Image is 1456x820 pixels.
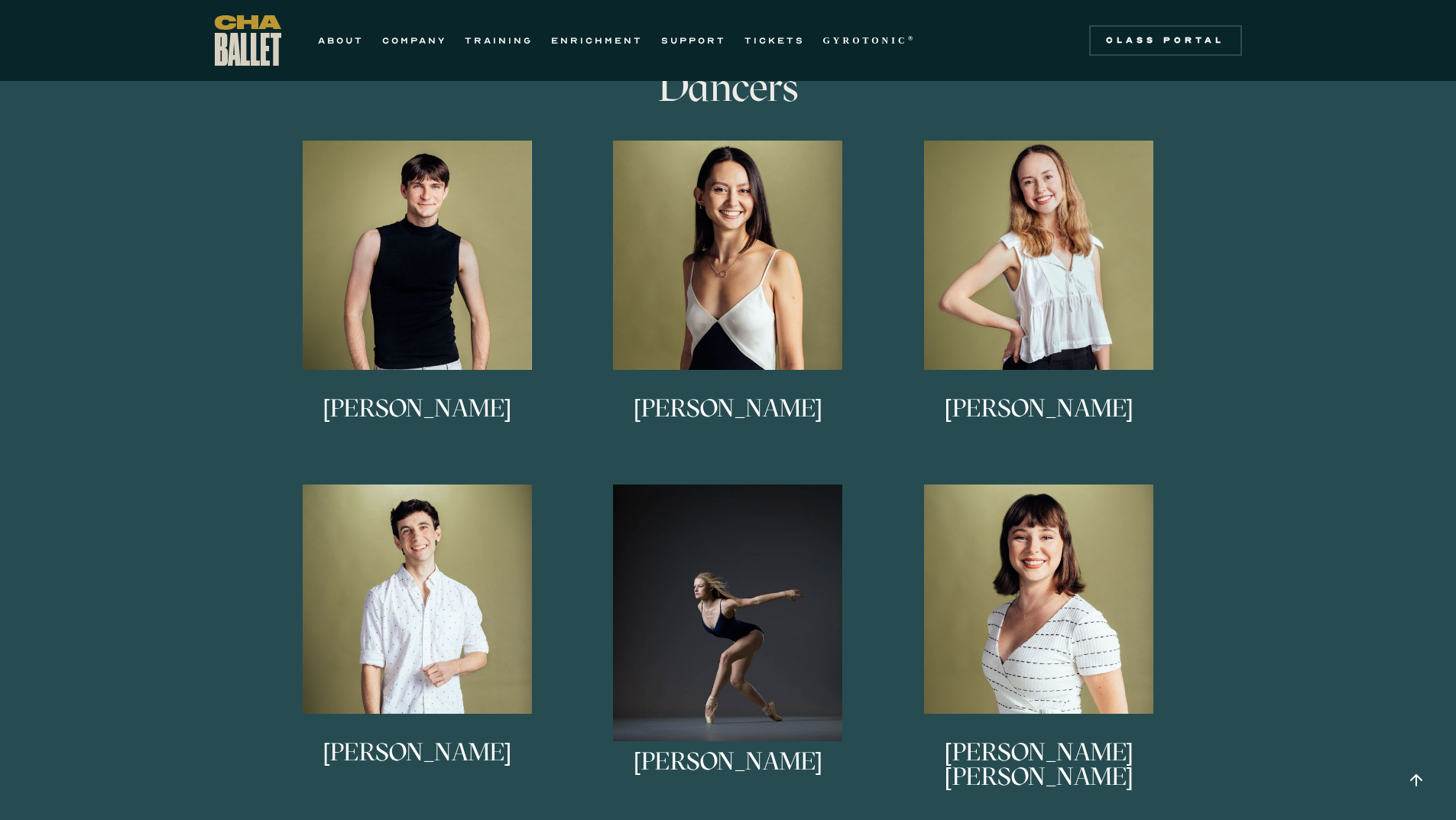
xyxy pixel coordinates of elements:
[270,485,566,805] a: [PERSON_NAME]
[465,31,533,50] a: TRAINING
[318,31,364,50] a: ABOUT
[634,749,822,799] h3: [PERSON_NAME]
[270,141,566,462] a: [PERSON_NAME]
[480,64,977,110] h3: Dancers
[382,31,446,50] a: COMPANY
[891,485,1187,805] a: [PERSON_NAME] [PERSON_NAME]
[1089,25,1242,56] a: Class Portal
[661,31,726,50] a: SUPPORT
[215,15,281,66] a: home
[891,141,1187,462] a: [PERSON_NAME]
[551,31,643,50] a: ENRICHMENT
[323,396,511,446] h3: [PERSON_NAME]
[945,396,1133,446] h3: [PERSON_NAME]
[823,35,908,46] strong: GYROTONIC
[891,740,1187,790] h3: [PERSON_NAME] [PERSON_NAME]
[323,740,511,790] h3: [PERSON_NAME]
[634,396,822,446] h3: [PERSON_NAME]
[908,34,916,42] sup: ®
[1098,34,1233,47] div: Class Portal
[744,31,805,50] a: TICKETS
[580,485,876,805] a: [PERSON_NAME]
[580,141,876,462] a: [PERSON_NAME]
[823,31,916,50] a: GYROTONIC®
